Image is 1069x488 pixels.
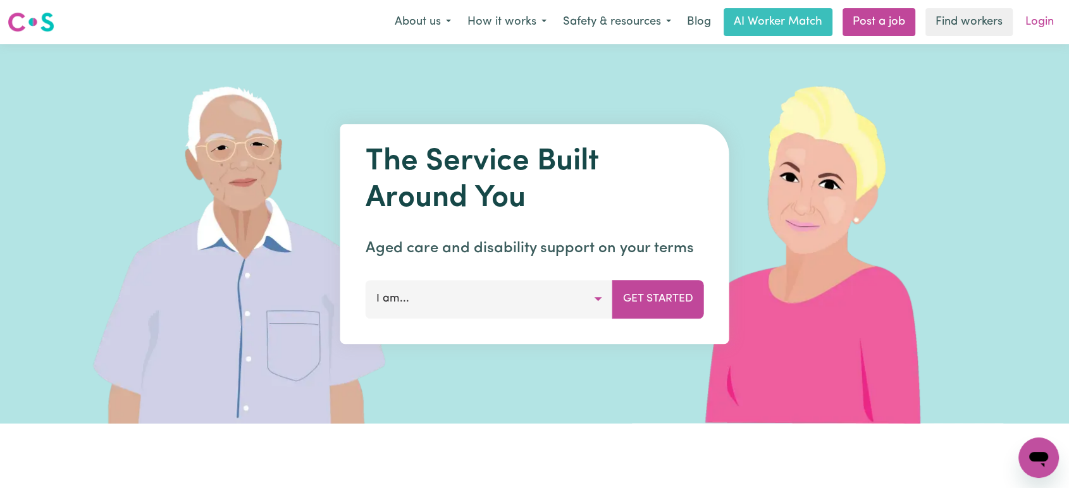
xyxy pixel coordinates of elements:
[366,280,613,318] button: I am...
[1018,8,1061,36] a: Login
[612,280,704,318] button: Get Started
[843,8,915,36] a: Post a job
[925,8,1013,36] a: Find workers
[1018,437,1059,478] iframe: Button to launch messaging window
[459,9,555,35] button: How it works
[386,9,459,35] button: About us
[8,11,54,34] img: Careseekers logo
[366,237,704,260] p: Aged care and disability support on your terms
[679,8,719,36] a: Blog
[366,144,704,217] h1: The Service Built Around You
[8,8,54,37] a: Careseekers logo
[555,9,679,35] button: Safety & resources
[724,8,832,36] a: AI Worker Match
